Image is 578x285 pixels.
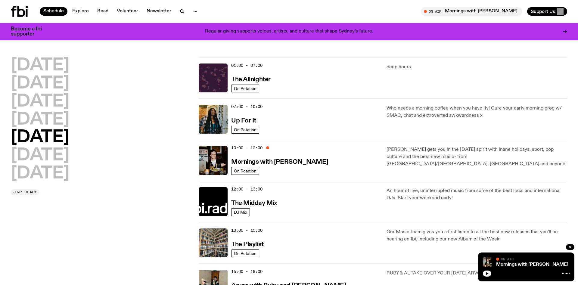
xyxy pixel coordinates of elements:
[11,189,39,195] button: Jump to now
[234,251,256,256] span: On Rotation
[199,105,228,134] img: Ify - a Brown Skin girl with black braided twists, looking up to the side with her tongue stickin...
[231,85,259,92] a: On Rotation
[231,159,328,165] h3: Mornings with [PERSON_NAME]
[231,208,250,216] a: DJ Mix
[387,64,567,71] p: deep hours.
[421,7,522,16] button: On AirMornings with [PERSON_NAME]
[69,7,92,16] a: Explore
[11,129,69,146] button: [DATE]
[231,104,263,110] span: 07:00 - 10:00
[387,228,567,243] p: Our Music Team gives you a first listen to all the best new releases that you'll be hearing on fb...
[11,75,69,92] button: [DATE]
[113,7,142,16] a: Volunteer
[94,7,112,16] a: Read
[199,228,228,257] img: A corner shot of the fbi music library
[199,146,228,175] img: Sam blankly stares at the camera, brightly lit by a camera flash wearing a hat collared shirt and...
[231,167,259,175] a: On Rotation
[231,116,256,124] a: Up For It
[531,9,555,14] span: Support Us
[40,7,67,16] a: Schedule
[231,269,263,274] span: 15:00 - 18:00
[527,7,567,16] button: Support Us
[11,147,69,164] button: [DATE]
[501,257,514,261] span: On Air
[231,186,263,192] span: 12:00 - 13:00
[11,26,49,37] h3: Become a fbi supporter
[483,257,493,267] img: Sam blankly stares at the camera, brightly lit by a camera flash wearing a hat collared shirt and...
[231,145,263,151] span: 10:00 - 12:00
[231,200,277,206] h3: The Midday Mix
[231,118,256,124] h3: Up For It
[231,158,328,165] a: Mornings with [PERSON_NAME]
[231,228,263,233] span: 13:00 - 15:00
[231,241,264,248] h3: The Playlist
[11,165,69,182] button: [DATE]
[234,127,256,132] span: On Rotation
[231,63,263,68] span: 01:00 - 07:00
[231,126,259,134] a: On Rotation
[205,29,373,34] p: Regular giving supports voices, artists, and culture that shape Sydney’s future.
[387,146,567,168] p: [PERSON_NAME] gets you in the [DATE] spirit with inane holidays, sport, pop culture and the best ...
[231,76,271,83] h3: The Allnighter
[234,86,256,91] span: On Rotation
[231,199,277,206] a: The Midday Mix
[11,111,69,128] button: [DATE]
[231,75,271,83] a: The Allnighter
[387,270,567,277] p: RUBY & AL TAKE OVER YOUR [DATE] ARVOS!
[11,57,69,74] button: [DATE]
[13,191,36,194] span: Jump to now
[11,93,69,110] button: [DATE]
[231,249,259,257] a: On Rotation
[496,262,568,267] a: Mornings with [PERSON_NAME]
[234,169,256,173] span: On Rotation
[231,240,264,248] a: The Playlist
[387,105,567,119] p: Who needs a morning coffee when you have Ify! Cure your early morning grog w/ SMAC, chat and extr...
[387,187,567,202] p: An hour of live, uninterrupted music from some of the best local and international DJs. Start you...
[234,210,247,214] span: DJ Mix
[143,7,175,16] a: Newsletter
